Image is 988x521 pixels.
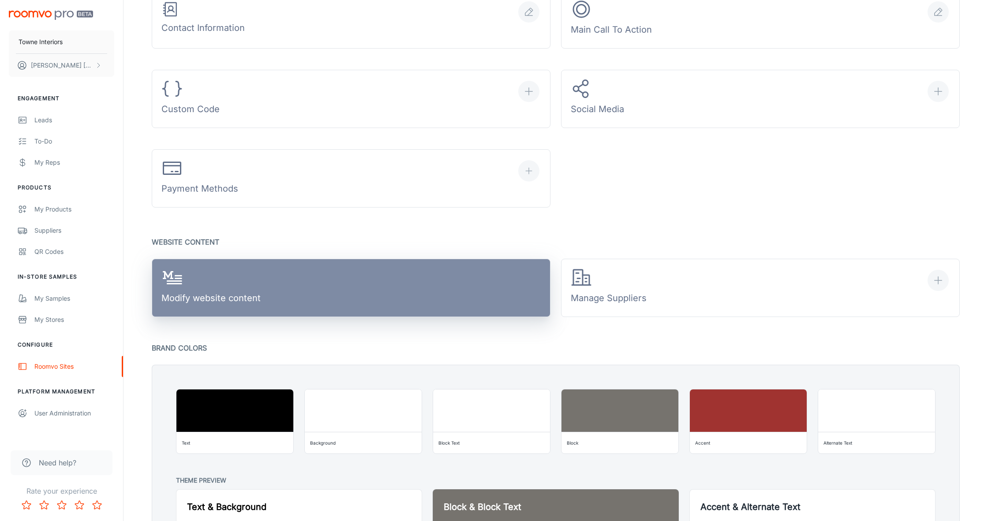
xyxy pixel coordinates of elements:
[161,158,238,199] div: Payment Methods
[34,408,114,418] div: User Administration
[9,54,114,77] button: [PERSON_NAME] [PERSON_NAME]
[161,78,220,119] div: Custom Code
[71,496,88,514] button: Rate 4 star
[39,457,76,468] span: Need help?
[571,78,624,119] div: Social Media
[34,204,114,214] div: My Products
[152,259,550,317] a: Modify website content
[152,236,960,248] p: Website Content
[571,267,647,308] div: Manage Suppliers
[35,496,53,514] button: Rate 2 star
[31,60,93,70] p: [PERSON_NAME] [PERSON_NAME]
[176,475,936,486] p: Theme Preview
[444,500,668,513] h5: Block & Block Text
[34,136,114,146] div: To-do
[34,115,114,125] div: Leads
[823,438,852,447] div: Alternate Text
[561,70,960,128] button: Social Media
[152,70,550,128] button: Custom Code
[34,158,114,167] div: My Reps
[34,315,114,325] div: My Stores
[152,342,960,354] p: Brand Colors
[310,438,336,447] div: Background
[700,500,924,513] h5: Accent & Alternate Text
[34,247,114,257] div: QR Codes
[19,37,63,47] p: Towne Interiors
[567,438,578,447] div: Block
[152,149,550,208] button: Payment Methods
[7,486,116,496] p: Rate your experience
[561,259,960,317] button: Manage Suppliers
[34,362,114,371] div: Roomvo Sites
[34,226,114,235] div: Suppliers
[53,496,71,514] button: Rate 3 star
[438,438,460,447] div: Block Text
[187,500,411,513] h5: Text & Background
[695,438,710,447] div: Accent
[34,294,114,303] div: My Samples
[161,267,261,308] div: Modify website content
[182,438,190,447] div: Text
[161,0,245,38] div: Contact Information
[18,496,35,514] button: Rate 1 star
[9,30,114,53] button: Towne Interiors
[9,11,93,20] img: Roomvo PRO Beta
[88,496,106,514] button: Rate 5 star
